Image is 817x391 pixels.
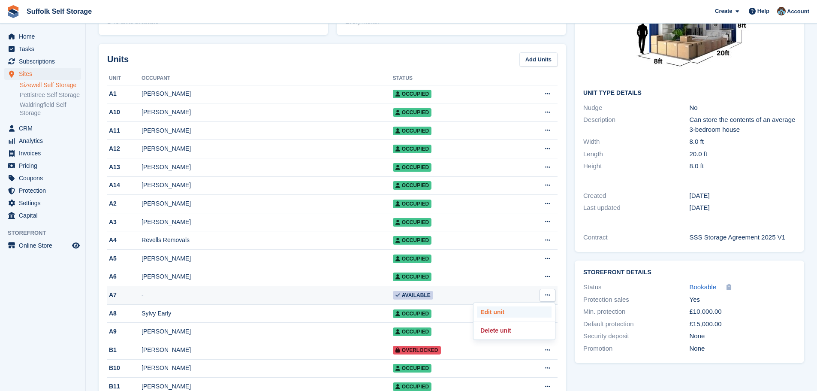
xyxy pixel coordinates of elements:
div: Description [583,115,689,134]
div: 8.0 ft [690,137,796,147]
p: Delete unit [477,325,552,336]
div: 20.0 ft [690,149,796,159]
div: [PERSON_NAME] [142,199,393,208]
span: Overlocked [393,346,441,355]
a: menu [4,160,81,172]
span: Protection [19,185,70,197]
span: Tasks [19,43,70,55]
img: stora-icon-8386f47178a22dfd0bd8f6a31ec36ba5ce8667c1dd55bd0f319d3a0aa187defe.svg [7,5,20,18]
span: Occupied [393,218,431,227]
a: Add Units [519,52,558,67]
div: B11 [107,382,142,391]
span: Occupied [393,327,431,336]
span: Online Store [19,239,70,252]
div: A6 [107,272,142,281]
div: A4 [107,236,142,245]
th: Status [393,72,513,85]
div: A7 [107,291,142,300]
a: Bookable [690,282,717,292]
a: menu [4,172,81,184]
div: A1 [107,89,142,98]
div: Default protection [583,319,689,329]
div: [DATE] [690,203,796,213]
span: Occupied [393,181,431,190]
div: A14 [107,181,142,190]
span: Occupied [393,273,431,281]
div: Width [583,137,689,147]
div: Last updated [583,203,689,213]
div: 8.0 ft [690,161,796,171]
span: Sites [19,68,70,80]
a: Pettistree Self Storage [20,91,81,99]
a: Preview store [71,240,81,251]
span: Create [715,7,732,15]
span: Occupied [393,163,431,172]
div: Height [583,161,689,171]
div: Protection sales [583,295,689,305]
div: Created [583,191,689,201]
div: [PERSON_NAME] [142,218,393,227]
a: Suffolk Self Storage [23,4,95,18]
div: Can store the contents of an average 3-bedroom house [690,115,796,134]
div: None [690,331,796,341]
div: Promotion [583,344,689,354]
a: menu [4,185,81,197]
a: menu [4,147,81,159]
a: menu [4,68,81,80]
div: [PERSON_NAME] [142,346,393,355]
div: B1 [107,346,142,355]
span: CRM [19,122,70,134]
div: [PERSON_NAME] [142,254,393,263]
a: Sizewell Self Storage [20,81,81,89]
span: Occupied [393,108,431,117]
span: Subscriptions [19,55,70,67]
span: Settings [19,197,70,209]
div: Min. protection [583,307,689,317]
span: Occupied [393,145,431,153]
div: Length [583,149,689,159]
div: [PERSON_NAME] [142,181,393,190]
div: A9 [107,327,142,336]
span: Occupied [393,382,431,391]
span: Storefront [8,229,85,237]
h2: Units [107,53,129,66]
div: None [690,344,796,354]
div: Status [583,282,689,292]
div: [PERSON_NAME] [142,163,393,172]
div: B10 [107,364,142,373]
span: Analytics [19,135,70,147]
div: £10,000.00 [690,307,796,317]
span: Occupied [393,236,431,245]
span: Account [787,7,809,16]
div: £15,000.00 [690,319,796,329]
span: Occupied [393,127,431,135]
a: Edit unit [477,306,552,318]
div: [PERSON_NAME] [142,364,393,373]
div: [PERSON_NAME] [142,89,393,98]
span: Occupied [393,309,431,318]
span: Available [393,291,433,300]
div: [PERSON_NAME] [142,126,393,135]
div: [PERSON_NAME] [142,327,393,336]
span: Occupied [393,90,431,98]
div: Nudge [583,103,689,113]
div: [PERSON_NAME] [142,382,393,391]
td: - [142,286,393,305]
a: menu [4,197,81,209]
th: Unit [107,72,142,85]
span: Home [19,30,70,42]
span: Occupied [393,200,431,208]
div: Contract [583,233,689,242]
span: Help [757,7,769,15]
span: Occupied [393,255,431,263]
th: Occupant [142,72,393,85]
div: [PERSON_NAME] [142,108,393,117]
div: Revells Removals [142,236,393,245]
span: Invoices [19,147,70,159]
div: A13 [107,163,142,172]
div: [PERSON_NAME] [142,272,393,281]
div: A2 [107,199,142,208]
a: menu [4,55,81,67]
div: No [690,103,796,113]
